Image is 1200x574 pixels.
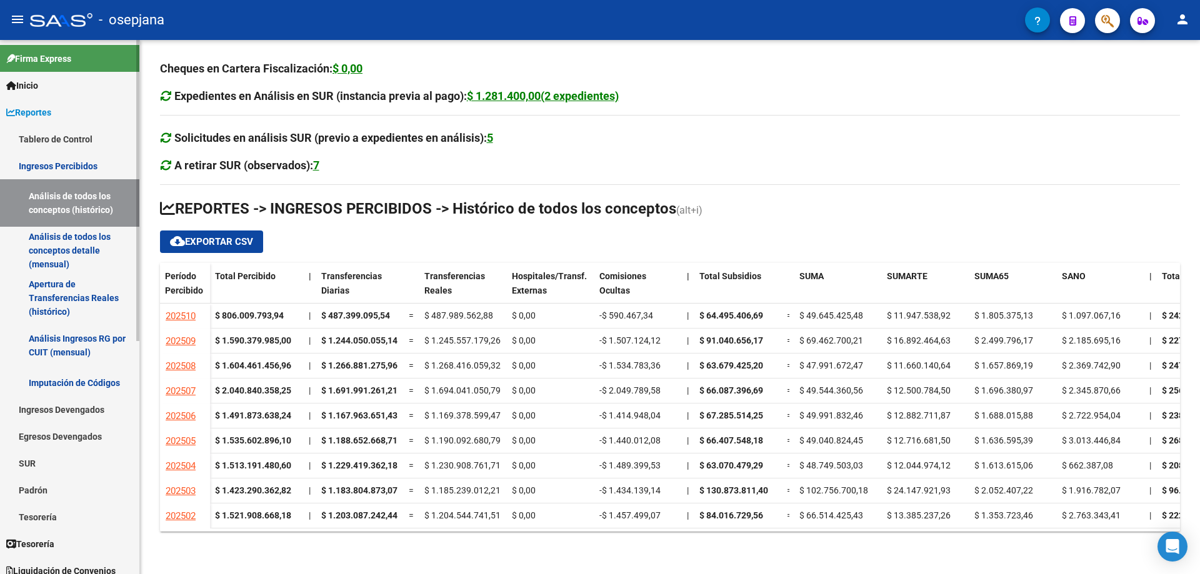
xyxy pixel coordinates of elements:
span: $ 47.991.672,47 [799,360,863,370]
span: $ 130.873.811,40 [699,485,768,495]
span: $ 1.229.419.362,18 [321,460,397,470]
span: $ 1.805.375,13 [974,310,1033,320]
span: $ 91.040.656,17 [699,335,763,345]
span: Hospitales/Transf. Externas [512,271,587,295]
span: $ 1.266.881.275,96 [321,360,397,370]
span: | [1149,310,1151,320]
datatable-header-cell: | [304,263,316,315]
span: | [309,385,311,395]
span: $ 487.989.562,88 [424,310,493,320]
span: $ 1.916.782,07 [1062,485,1121,495]
span: $ 1.188.652.668,71 [321,435,397,445]
span: Firma Express [6,52,71,66]
mat-icon: menu [10,12,25,27]
span: | [1149,435,1151,445]
span: $ 2.499.796,17 [974,335,1033,345]
span: | [309,410,311,420]
span: $ 1.204.544.741,51 [424,510,501,520]
span: $ 1.169.378.599,47 [424,410,501,420]
span: | [309,360,311,370]
span: (alt+i) [676,204,702,216]
span: Comisiones Ocultas [599,271,646,295]
span: Transferencias Reales [424,271,485,295]
span: $ 67.285.514,25 [699,410,763,420]
span: 202508 [166,360,196,372]
datatable-header-cell: Comisiones Ocultas [594,263,682,315]
span: $ 66.087.396,69 [699,385,763,395]
span: $ 0,00 [512,460,536,470]
div: 7 [313,157,319,174]
span: $ 48.749.503,03 [799,460,863,470]
span: = [409,485,414,495]
span: $ 64.495.406,69 [699,310,763,320]
strong: Solicitudes en análisis SUR (previo a expedientes en análisis): [174,131,493,144]
span: $ 102.756.700,18 [799,485,868,495]
span: $ 1.657.869,19 [974,360,1033,370]
span: $ 0,00 [512,335,536,345]
span: -$ 1.434.139,14 [599,485,661,495]
span: -$ 1.440.012,08 [599,435,661,445]
span: $ 0,00 [512,435,536,445]
span: $ 662.387,08 [1062,460,1113,470]
span: 202504 [166,460,196,472]
span: 202507 [166,385,196,397]
datatable-header-cell: Transferencias Reales [419,263,507,315]
span: SANO [1062,271,1086,281]
span: $ 1.268.416.059,32 [424,360,501,370]
span: $ 69.462.700,21 [799,335,863,345]
span: $ 1.688.015,88 [974,410,1033,420]
span: -$ 1.534.783,36 [599,360,661,370]
strong: $ 1.491.873.638,24 [215,410,291,420]
span: $ 11.947.538,92 [887,310,951,320]
span: = [787,410,792,420]
span: 202505 [166,435,196,447]
span: $ 49.544.360,56 [799,385,863,395]
span: $ 1.244.050.055,14 [321,335,397,345]
span: $ 63.679.425,20 [699,360,763,370]
div: $ 1.281.400,00(2 expedientes) [467,87,619,105]
div: Open Intercom Messenger [1157,532,1187,562]
span: | [1149,460,1151,470]
span: $ 2.345.870,66 [1062,385,1121,395]
datatable-header-cell: SUMA65 [969,263,1057,315]
span: $ 0,00 [512,360,536,370]
span: | [309,485,311,495]
span: SUMARTE [887,271,927,281]
span: = [787,385,792,395]
span: Inicio [6,79,38,92]
span: -$ 1.507.124,12 [599,335,661,345]
span: $ 1.691.991.261,21 [321,385,397,395]
span: Tesorería [6,537,54,551]
span: $ 12.044.974,12 [887,460,951,470]
span: $ 12.882.711,87 [887,410,951,420]
span: | [687,410,689,420]
span: -$ 590.467,34 [599,310,653,320]
span: | [1149,410,1151,420]
span: $ 1.183.804.873,07 [321,485,397,495]
strong: $ 1.604.461.456,96 [215,360,291,370]
span: $ 1.245.557.179,26 [424,335,501,345]
span: -$ 1.457.499,07 [599,510,661,520]
span: | [687,435,689,445]
span: $ 49.991.832,46 [799,410,863,420]
span: -$ 1.414.948,04 [599,410,661,420]
span: $ 84.016.729,56 [699,510,763,520]
span: Transferencias Diarias [321,271,382,295]
span: | [687,460,689,470]
span: Reportes [6,106,51,119]
span: | [309,271,311,281]
datatable-header-cell: Período Percibido [160,263,210,315]
span: | [309,435,311,445]
datatable-header-cell: SUMARTE [882,263,969,315]
span: | [309,510,311,520]
span: | [309,460,311,470]
span: = [787,335,792,345]
strong: $ 1.535.602.896,10 [215,435,291,445]
span: $ 1.097.067,16 [1062,310,1121,320]
span: Exportar CSV [170,236,253,247]
span: = [409,335,414,345]
span: $ 24.147.921,93 [887,485,951,495]
span: $ 2.763.343,41 [1062,510,1121,520]
span: SUMA [799,271,824,281]
span: $ 1.613.615,06 [974,460,1033,470]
